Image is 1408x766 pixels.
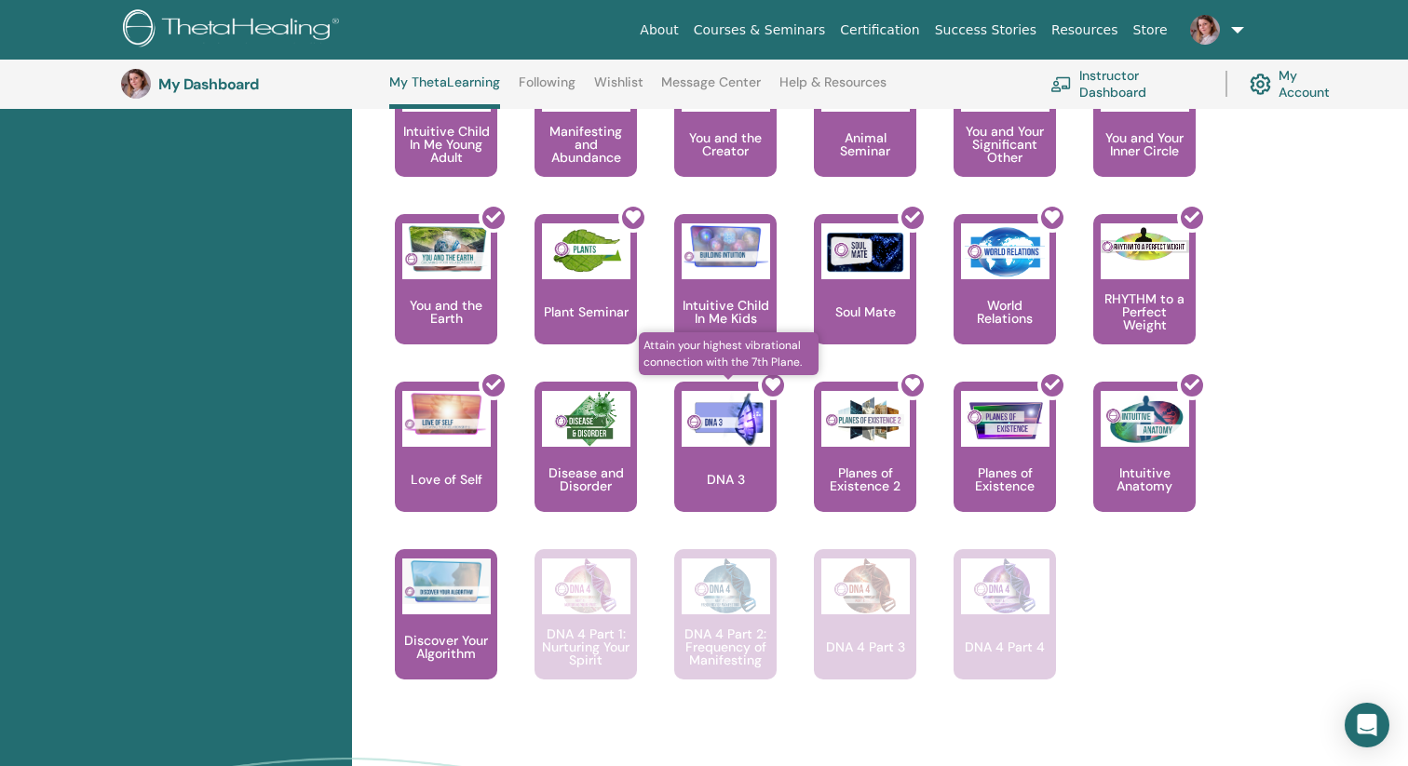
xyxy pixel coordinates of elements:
img: World Relations [961,223,1049,279]
p: Intuitive Child In Me Kids [674,299,777,325]
p: Disease and Disorder [535,466,637,492]
p: You and Your Inner Circle [1093,131,1196,157]
img: Disease and Disorder [542,391,630,447]
img: DNA 4 Part 4 [961,558,1049,614]
a: DNA 4 Part 2: Frequency of Manifesting DNA 4 Part 2: Frequency of Manifesting [674,549,777,717]
a: Discover Your Algorithm Discover Your Algorithm [395,549,497,717]
img: Planes of Existence 2 [821,391,910,447]
a: DNA 4 Part 4 DNA 4 Part 4 [954,549,1056,717]
a: Planes of Existence 2 Planes of Existence 2 [814,382,916,549]
p: Intuitive Child In Me Young Adult [395,125,497,164]
img: Discover Your Algorithm [402,558,491,604]
a: My ThetaLearning [389,74,500,109]
img: DNA 3 [682,391,770,447]
a: Certification [833,13,927,47]
img: Soul Mate [821,223,910,279]
a: RHYTHM to a Perfect Weight RHYTHM to a Perfect Weight [1093,214,1196,382]
a: My Account [1250,63,1348,104]
a: Courses & Seminars [686,13,833,47]
p: Plant Seminar [536,305,636,318]
p: DNA 4 Part 3 [819,640,913,653]
a: Help & Resources [779,74,887,104]
a: About [632,13,685,47]
a: World Relations World Relations [954,214,1056,382]
a: Soul Mate Soul Mate [814,214,916,382]
a: You and the Creator You and the Creator [674,47,777,214]
p: Intuitive Anatomy [1093,466,1196,492]
img: You and the Earth [402,223,491,274]
img: Planes of Existence [961,391,1049,447]
img: RHYTHM to a Perfect Weight [1101,223,1189,266]
img: default.jpg [1190,15,1220,45]
img: DNA 4 Part 3 [821,558,910,614]
img: default.jpg [121,69,151,99]
p: RHYTHM to a Perfect Weight [1093,292,1196,331]
div: Open Intercom Messenger [1345,703,1389,747]
a: Intuitive Child In Me Kids Intuitive Child In Me Kids [674,214,777,382]
img: Intuitive Child In Me Kids [682,223,770,269]
img: cog.svg [1250,69,1271,100]
a: Store [1126,13,1175,47]
p: Planes of Existence [954,466,1056,492]
p: Discover Your Algorithm [395,634,497,660]
img: Intuitive Anatomy [1101,391,1189,447]
a: You and Your Significant Other You and Your Significant Other [954,47,1056,214]
a: Animal Seminar Animal Seminar [814,47,916,214]
img: DNA 4 Part 2: Frequency of Manifesting [682,558,770,614]
a: Attain your highest vibrational connection with the 7th Plane. DNA 3 DNA 3 [674,382,777,549]
a: Planes of Existence Planes of Existence [954,382,1056,549]
p: DNA 4 Part 1: Nurturing Your Spirit [535,627,637,666]
p: World Relations [954,299,1056,325]
p: You and the Creator [674,131,777,157]
p: DNA 4 Part 4 [957,640,1052,653]
span: Attain your highest vibrational connection with the 7th Plane. [639,332,819,375]
a: You and Your Inner Circle You and Your Inner Circle [1093,47,1196,214]
p: Planes of Existence 2 [814,466,916,492]
img: logo.png [123,9,345,51]
img: Love of Self [402,391,491,437]
a: Resources [1044,13,1126,47]
p: Manifesting and Abundance [535,125,637,164]
p: DNA 4 Part 2: Frequency of Manifesting [674,627,777,666]
a: Disease and Disorder Disease and Disorder [535,382,637,549]
img: Plant Seminar [542,223,630,279]
a: Instructor Dashboard [1050,63,1203,104]
p: Love of Self [403,473,490,486]
a: Intuitive Anatomy Intuitive Anatomy [1093,382,1196,549]
a: Intuitive Child In Me Young Adult Intuitive Child In Me Young Adult [395,47,497,214]
img: chalkboard-teacher.svg [1050,76,1072,92]
img: DNA 4 Part 1: Nurturing Your Spirit [542,558,630,614]
a: You and the Earth You and the Earth [395,214,497,382]
a: DNA 4 Part 1: Nurturing Your Spirit DNA 4 Part 1: Nurturing Your Spirit [535,549,637,717]
a: Plant Seminar Plant Seminar [535,214,637,382]
a: Manifesting and Abundance Manifesting and Abundance [535,47,637,214]
a: Love of Self Love of Self [395,382,497,549]
a: Following [519,74,575,104]
h3: My Dashboard [158,75,345,93]
a: Message Center [661,74,761,104]
p: You and Your Significant Other [954,125,1056,164]
p: You and the Earth [395,299,497,325]
a: Wishlist [594,74,643,104]
a: DNA 4 Part 3 DNA 4 Part 3 [814,549,916,717]
p: Animal Seminar [814,131,916,157]
a: Success Stories [927,13,1044,47]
